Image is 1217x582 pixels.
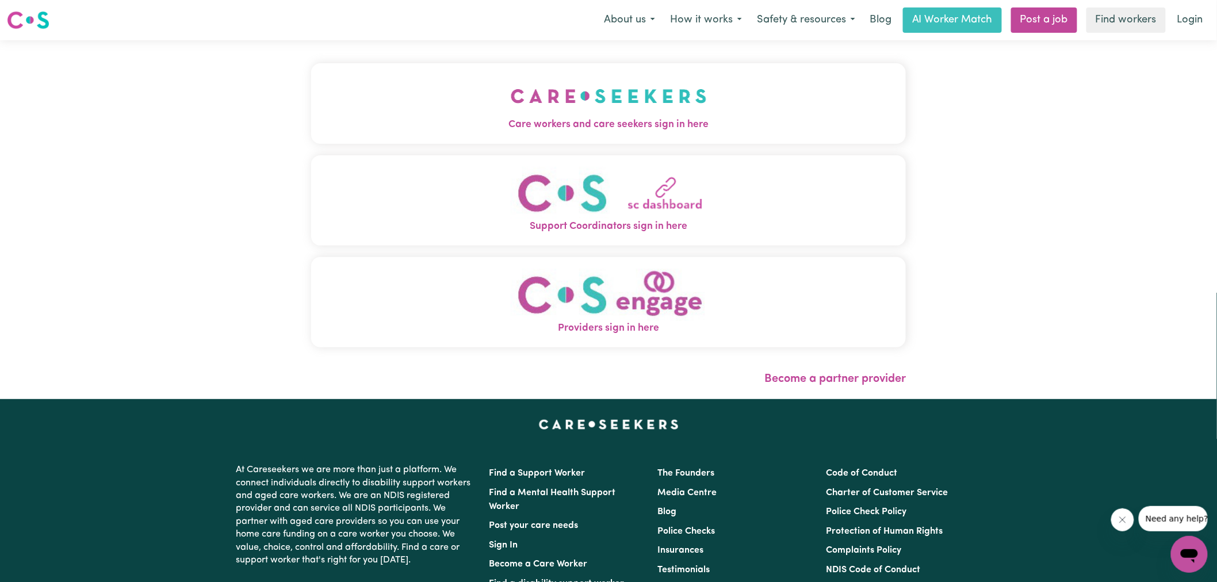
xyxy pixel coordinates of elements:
[311,257,906,347] button: Providers sign in here
[311,63,906,144] button: Care workers and care seekers sign in here
[826,565,921,575] a: NDIS Code of Conduct
[7,7,49,33] a: Careseekers logo
[657,469,714,478] a: The Founders
[311,321,906,336] span: Providers sign in here
[489,488,615,511] a: Find a Mental Health Support Worker
[1139,506,1208,531] iframe: Message from company
[1170,7,1210,33] a: Login
[236,459,475,571] p: At Careseekers we are more than just a platform. We connect individuals directly to disability su...
[826,527,943,536] a: Protection of Human Rights
[1111,508,1134,531] iframe: Close message
[826,507,907,516] a: Police Check Policy
[657,546,703,555] a: Insurances
[596,8,663,32] button: About us
[749,8,863,32] button: Safety & resources
[311,117,906,132] span: Care workers and care seekers sign in here
[657,527,715,536] a: Police Checks
[1086,7,1166,33] a: Find workers
[826,546,902,555] a: Complaints Policy
[863,7,898,33] a: Blog
[539,420,679,429] a: Careseekers home page
[7,8,70,17] span: Need any help?
[1171,536,1208,573] iframe: Button to launch messaging window
[489,560,587,569] a: Become a Care Worker
[7,10,49,30] img: Careseekers logo
[657,507,676,516] a: Blog
[657,565,710,575] a: Testimonials
[764,373,906,385] a: Become a partner provider
[311,155,906,246] button: Support Coordinators sign in here
[903,7,1002,33] a: AI Worker Match
[657,488,717,497] a: Media Centre
[489,521,578,530] a: Post your care needs
[826,469,898,478] a: Code of Conduct
[311,219,906,234] span: Support Coordinators sign in here
[826,488,948,497] a: Charter of Customer Service
[489,469,585,478] a: Find a Support Worker
[663,8,749,32] button: How it works
[1011,7,1077,33] a: Post a job
[489,541,518,550] a: Sign In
